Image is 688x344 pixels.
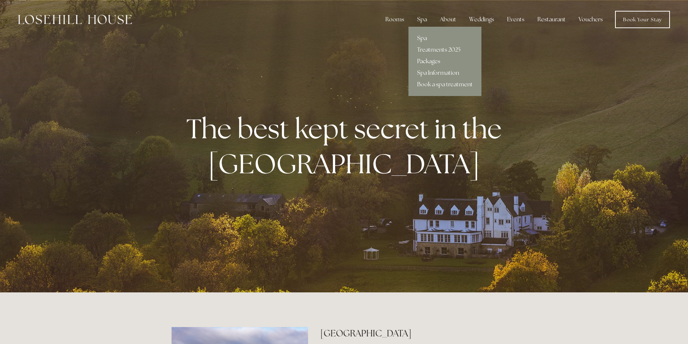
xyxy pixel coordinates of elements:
[434,12,462,27] div: About
[573,12,609,27] a: Vouchers
[408,79,481,90] a: Book a spa treatment
[408,32,481,44] a: Spa
[18,15,132,24] img: Losehill House
[408,67,481,79] a: Spa Information
[408,56,481,67] a: Packages
[411,12,433,27] div: Spa
[408,44,481,56] a: Treatments 2025
[380,12,410,27] div: Rooms
[463,12,500,27] div: Weddings
[532,12,571,27] div: Restaurant
[186,111,507,182] strong: The best kept secret in the [GEOGRAPHIC_DATA]
[615,11,670,28] a: Book Your Stay
[320,327,516,340] h2: [GEOGRAPHIC_DATA]
[501,12,530,27] div: Events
